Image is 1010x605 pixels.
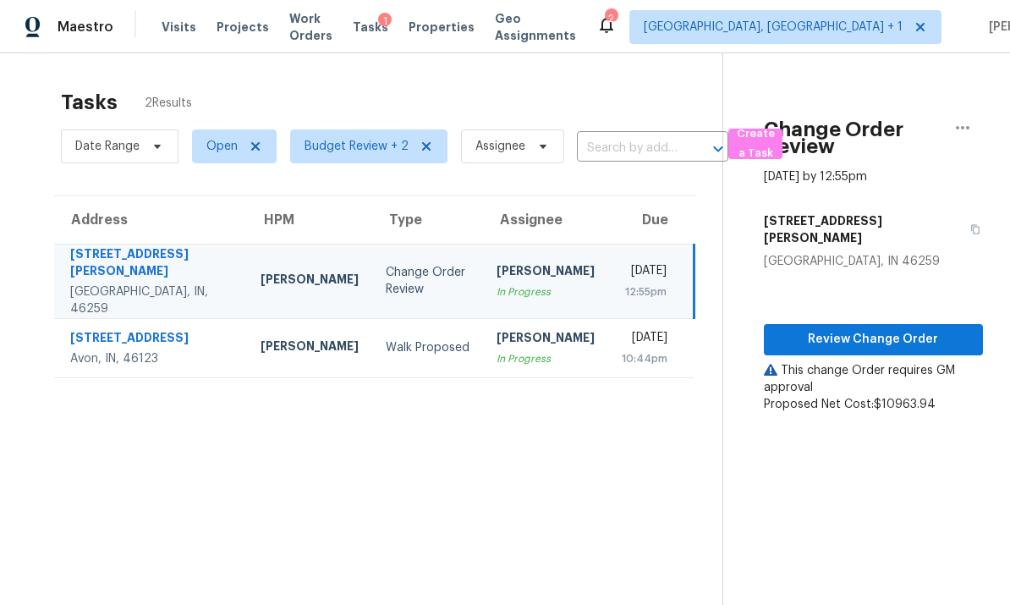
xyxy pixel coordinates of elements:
[409,19,475,36] span: Properties
[622,329,667,350] div: [DATE]
[206,138,238,155] span: Open
[497,350,595,367] div: In Progress
[497,262,595,283] div: [PERSON_NAME]
[475,138,525,155] span: Assignee
[777,329,969,350] span: Review Change Order
[764,253,983,270] div: [GEOGRAPHIC_DATA], IN 46259
[622,262,667,283] div: [DATE]
[764,396,983,413] div: Proposed Net Cost: $10963.94
[764,212,960,246] h5: [STREET_ADDRESS][PERSON_NAME]
[622,283,667,300] div: 12:55pm
[54,196,247,244] th: Address
[605,10,617,27] div: 2
[644,19,903,36] span: [GEOGRAPHIC_DATA], [GEOGRAPHIC_DATA] + 1
[372,196,483,244] th: Type
[608,196,694,244] th: Due
[70,329,233,350] div: [STREET_ADDRESS]
[70,350,233,367] div: Avon, IN, 46123
[70,245,233,283] div: [STREET_ADDRESS][PERSON_NAME]
[737,124,774,163] span: Create a Task
[289,10,332,44] span: Work Orders
[247,196,372,244] th: HPM
[261,271,359,292] div: [PERSON_NAME]
[764,362,983,396] div: This change Order requires GM approval
[497,283,595,300] div: In Progress
[386,339,469,356] div: Walk Proposed
[162,19,196,36] span: Visits
[378,13,392,30] div: 1
[217,19,269,36] span: Projects
[497,329,595,350] div: [PERSON_NAME]
[75,138,140,155] span: Date Range
[70,283,233,317] div: [GEOGRAPHIC_DATA], IN, 46259
[764,324,983,355] button: Review Change Order
[495,10,576,44] span: Geo Assignments
[58,19,113,36] span: Maestro
[483,196,608,244] th: Assignee
[386,264,469,298] div: Change Order Review
[61,94,118,111] h2: Tasks
[728,129,782,159] button: Create a Task
[577,135,681,162] input: Search by address
[764,168,867,185] div: [DATE] by 12:55pm
[622,350,667,367] div: 10:44pm
[353,21,388,33] span: Tasks
[960,206,983,253] button: Copy Address
[706,137,730,161] button: Open
[764,121,942,155] h2: Change Order Review
[261,338,359,359] div: [PERSON_NAME]
[145,95,192,112] span: 2 Results
[305,138,409,155] span: Budget Review + 2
